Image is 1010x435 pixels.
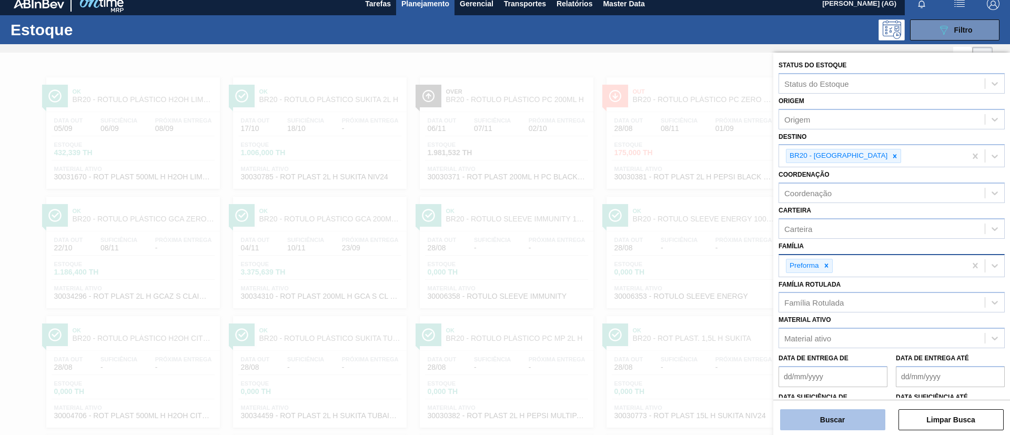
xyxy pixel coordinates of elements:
label: Coordenação [779,171,830,178]
div: Coordenação [784,189,832,198]
div: Visão em Lista [953,47,973,67]
label: Família [779,242,804,250]
label: Data de Entrega até [896,355,969,362]
label: Data suficiência até [896,393,968,401]
div: Status do Estoque [784,79,849,88]
input: dd/mm/yyyy [779,366,887,387]
label: Data de Entrega de [779,355,849,362]
div: Pogramando: nenhum usuário selecionado [878,19,905,41]
div: Família Rotulada [784,298,844,307]
div: Preforma [786,259,821,272]
label: Material ativo [779,316,831,323]
div: Origem [784,115,810,124]
label: Família Rotulada [779,281,841,288]
label: Status do Estoque [779,62,846,69]
input: dd/mm/yyyy [896,366,1005,387]
div: BR20 - [GEOGRAPHIC_DATA] [786,149,889,163]
button: Filtro [910,19,999,41]
div: Visão em Cards [973,47,993,67]
label: Origem [779,97,804,105]
div: Material ativo [784,334,831,343]
label: Carteira [779,207,811,214]
span: Filtro [954,26,973,34]
label: Data suficiência de [779,393,847,401]
label: Destino [779,133,806,140]
h1: Estoque [11,24,168,36]
div: Carteira [784,224,812,233]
